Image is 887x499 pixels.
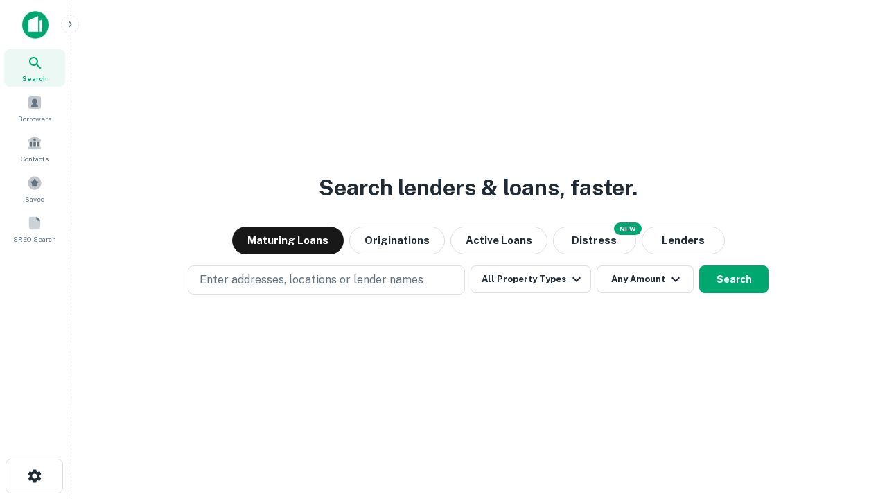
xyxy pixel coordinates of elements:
[553,227,636,254] button: Search distressed loans with lien and other non-mortgage details.
[319,171,638,204] h3: Search lenders & loans, faster.
[818,388,887,455] iframe: Chat Widget
[642,227,725,254] button: Lenders
[4,49,65,87] a: Search
[450,227,547,254] button: Active Loans
[471,265,591,293] button: All Property Types
[614,222,642,235] div: NEW
[4,89,65,127] a: Borrowers
[13,234,56,245] span: SREO Search
[22,11,49,39] img: capitalize-icon.png
[4,130,65,167] a: Contacts
[4,170,65,207] a: Saved
[18,113,51,124] span: Borrowers
[25,193,45,204] span: Saved
[4,210,65,247] a: SREO Search
[699,265,769,293] button: Search
[21,153,49,164] span: Contacts
[597,265,694,293] button: Any Amount
[22,73,47,84] span: Search
[349,227,445,254] button: Originations
[200,272,423,288] p: Enter addresses, locations or lender names
[232,227,344,254] button: Maturing Loans
[188,265,465,295] button: Enter addresses, locations or lender names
